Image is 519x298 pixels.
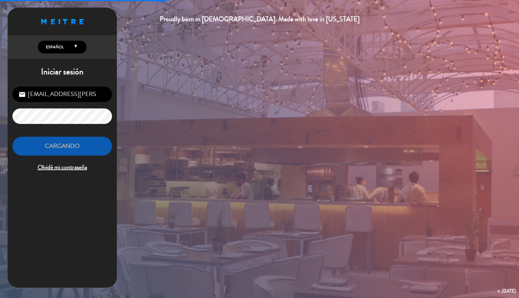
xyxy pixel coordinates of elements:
[497,287,516,295] div: v. [DATE]
[44,44,64,50] span: Español
[19,91,26,98] i: email
[12,137,112,156] button: Cargando
[12,163,112,173] span: Olvidé mi contraseña
[12,87,112,102] input: Correo Electrónico
[8,67,117,77] h1: Iniciar sesión
[19,113,26,120] i: lock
